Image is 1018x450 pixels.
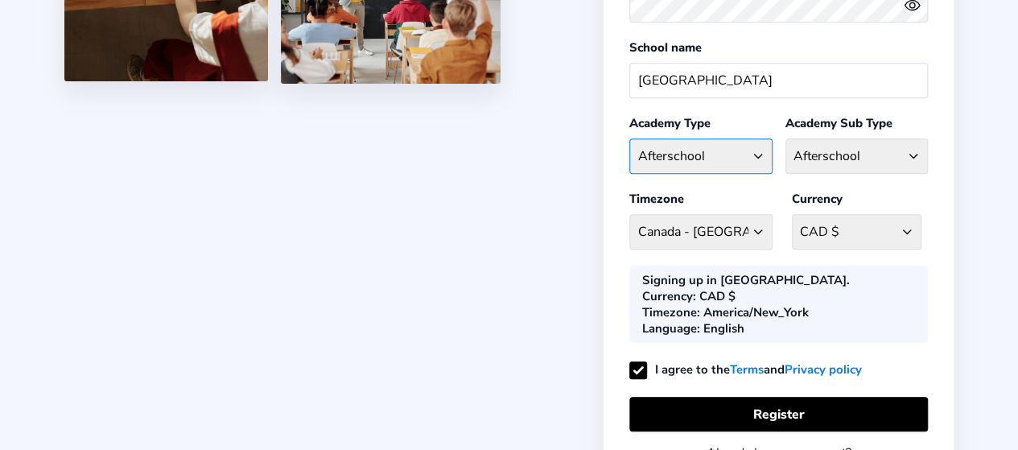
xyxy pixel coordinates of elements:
[785,115,892,131] label: Academy Sub Type
[642,304,809,320] div: : America/New_York
[642,320,744,336] div: : English
[730,360,764,380] a: Terms
[629,361,862,378] label: I agree to the and
[642,320,697,336] b: Language
[629,397,928,431] button: Register
[629,39,702,56] label: School name
[785,360,862,380] a: Privacy policy
[642,288,693,304] b: Currency
[642,272,850,288] div: Signing up in [GEOGRAPHIC_DATA].
[629,63,928,97] input: School name
[642,304,697,320] b: Timezone
[629,191,684,207] label: Timezone
[642,288,736,304] div: : CAD $
[629,115,711,131] label: Academy Type
[792,191,843,207] label: Currency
